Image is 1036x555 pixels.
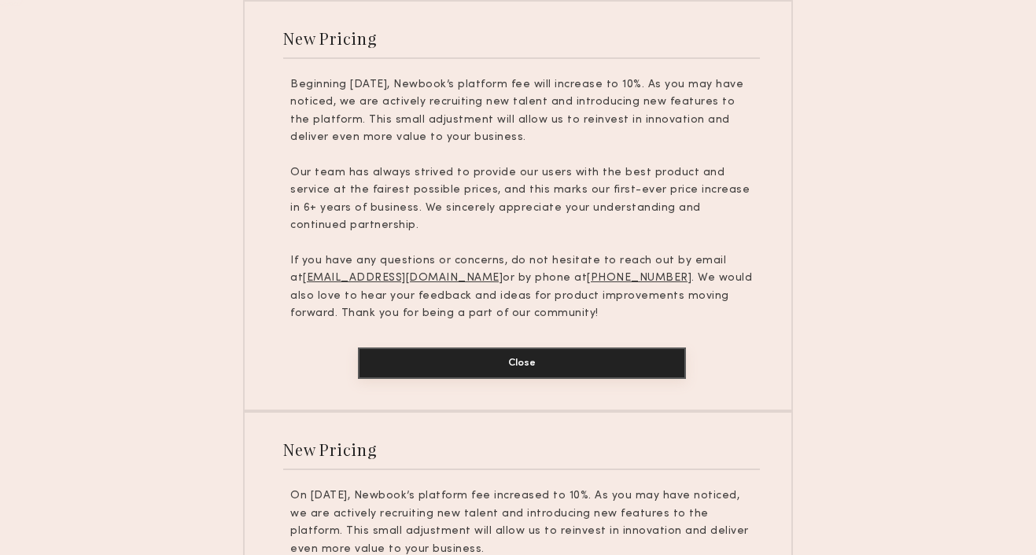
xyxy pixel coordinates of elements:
p: If you have any questions or concerns, do not hesitate to reach out by email at or by phone at . ... [290,252,753,323]
div: New Pricing [283,28,377,49]
u: [EMAIL_ADDRESS][DOMAIN_NAME] [303,273,503,283]
p: Our team has always strived to provide our users with the best product and service at the fairest... [290,164,753,235]
div: New Pricing [283,439,377,460]
p: Beginning [DATE], Newbook’s platform fee will increase to 10%. As you may have noticed, we are ac... [290,76,753,147]
button: Close [358,347,686,379]
u: [PHONE_NUMBER] [587,273,691,283]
